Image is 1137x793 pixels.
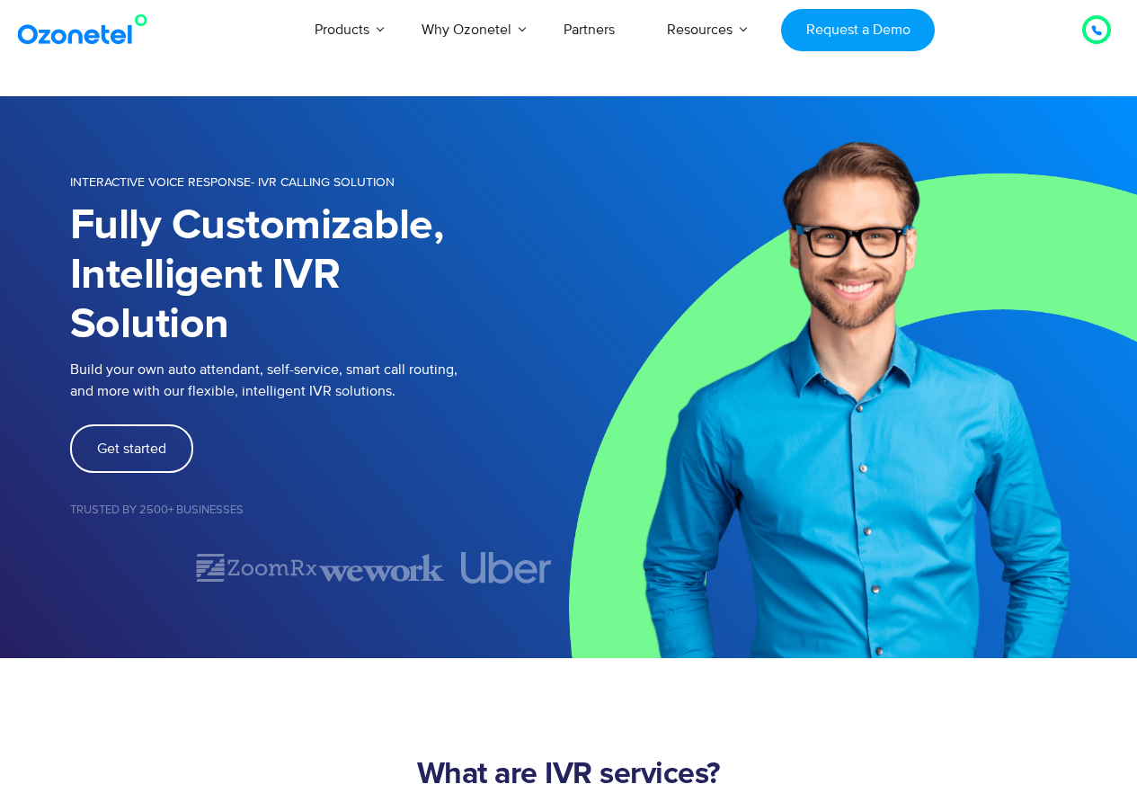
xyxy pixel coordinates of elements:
span: Get started [97,441,166,456]
img: zoomrx [194,552,319,584]
h2: What are IVR services? [70,757,1068,793]
span: INTERACTIVE VOICE RESPONSE- IVR Calling Solution [70,174,395,190]
div: Image Carousel [70,552,569,584]
img: uber [460,552,552,584]
a: Get started [70,424,193,473]
h1: Fully Customizable, Intelligent IVR Solution [70,201,569,350]
p: Build your own auto attendant, self-service, smart call routing, and more with our flexible, inte... [70,359,569,402]
a: Request a Demo [781,9,935,51]
div: 1 of 7 [70,557,195,579]
h5: Trusted by 2500+ Businesses [70,504,569,516]
div: 3 of 7 [319,552,444,584]
div: 4 of 7 [444,552,569,584]
div: 2 of 7 [194,552,319,584]
img: wework [319,552,444,584]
